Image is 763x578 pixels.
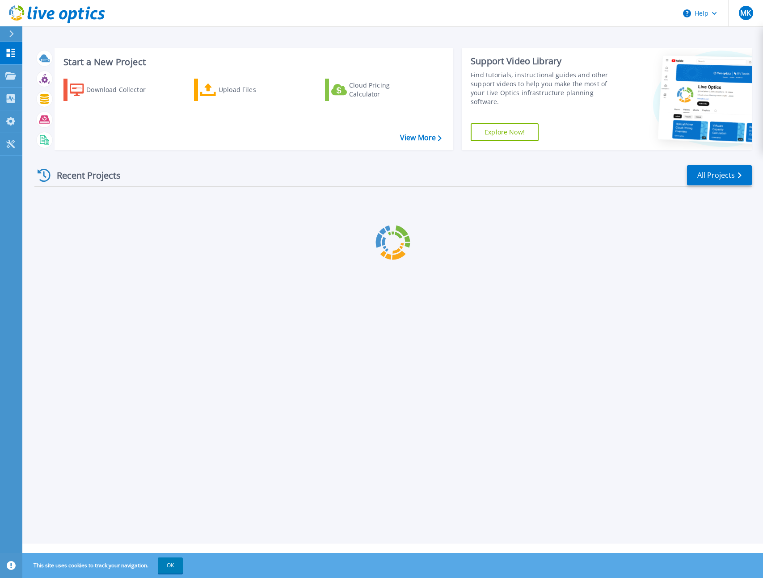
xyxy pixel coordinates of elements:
a: Explore Now! [471,123,539,141]
a: View More [400,134,442,142]
a: All Projects [687,165,752,185]
div: Download Collector [86,81,158,99]
span: This site uses cookies to track your navigation. [25,557,183,574]
div: Recent Projects [34,164,133,186]
h3: Start a New Project [63,57,441,67]
a: Upload Files [194,79,294,101]
div: Support Video Library [471,55,617,67]
div: Find tutorials, instructional guides and other support videos to help you make the most of your L... [471,71,617,106]
a: Download Collector [63,79,163,101]
div: Cloud Pricing Calculator [349,81,421,99]
a: Cloud Pricing Calculator [325,79,425,101]
button: OK [158,557,183,574]
span: MK [740,9,751,17]
div: Upload Files [219,81,290,99]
